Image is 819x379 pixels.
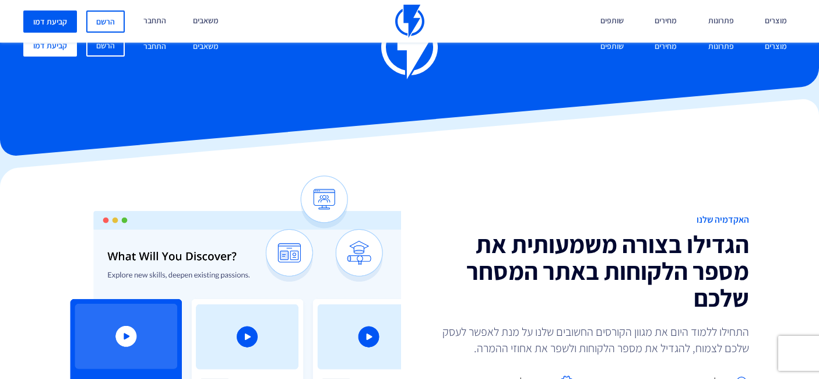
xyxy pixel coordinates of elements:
[756,34,796,59] a: מוצרים
[419,324,750,356] p: התחילו ללמוד היום את מגוון הקורסים החשובים שלנו על מנת לאפשר לעסק שלכם לצמוח, להגדיל את מספר הלקו...
[86,34,125,57] a: הרשם
[184,34,227,59] a: משאבים
[700,34,743,59] a: פתרונות
[419,215,750,225] h1: האקדמיה שלנו
[135,34,175,59] a: התחבר
[23,34,77,57] a: קביעת דמו
[86,10,125,33] a: הרשם
[23,10,77,33] a: קביעת דמו
[419,231,750,312] h2: הגדילו בצורה משמעותית את מספר הלקוחות באתר המסחר שלכם
[592,34,632,59] a: שותפים
[646,34,686,59] a: מחירים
